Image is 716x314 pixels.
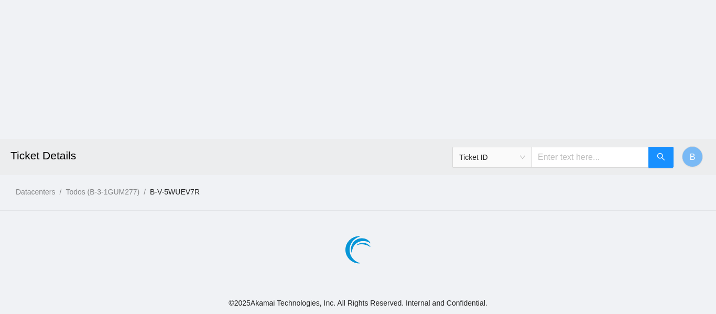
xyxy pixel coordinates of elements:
[648,147,674,168] button: search
[59,188,61,196] span: /
[150,188,200,196] a: B-V-5WUEV7R
[682,146,703,167] button: B
[66,188,139,196] a: Todos (B-3-1GUM277)
[657,153,665,163] span: search
[531,147,649,168] input: Enter text here...
[459,149,525,165] span: Ticket ID
[10,139,497,172] h2: Ticket Details
[144,188,146,196] span: /
[16,188,55,196] a: Datacenters
[690,150,696,164] span: B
